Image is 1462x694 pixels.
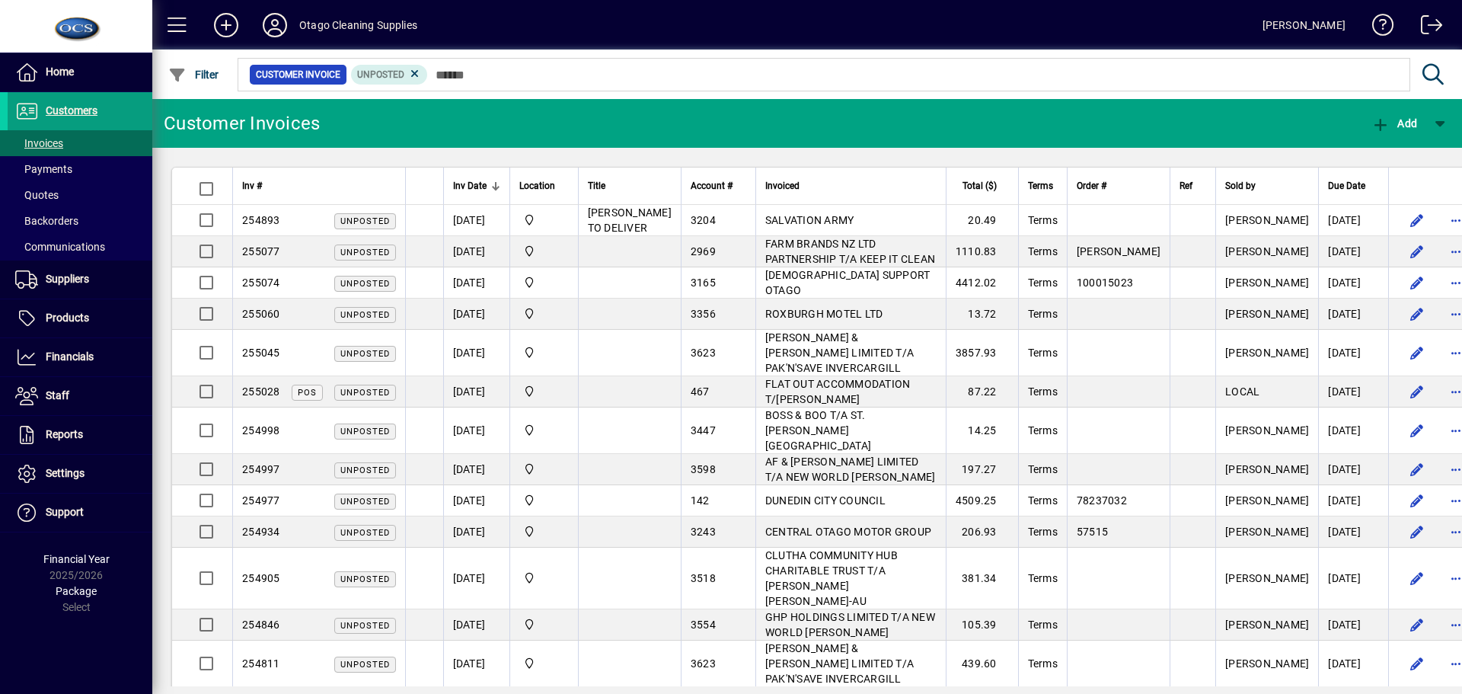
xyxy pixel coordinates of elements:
[1028,277,1058,289] span: Terms
[1404,239,1428,264] button: Edit
[946,376,1018,408] td: 87.22
[1225,385,1259,398] span: LOCAL
[1225,494,1309,507] span: [PERSON_NAME]
[242,177,262,194] span: Inv #
[765,549,898,607] span: CLUTHA COMMUNITY HUB CHARITABLE TRUST T/A [PERSON_NAME] [PERSON_NAME]-AU
[946,408,1018,454] td: 14.25
[946,454,1018,485] td: 197.27
[1318,548,1388,609] td: [DATE]
[946,236,1018,267] td: 1110.83
[691,214,716,226] span: 3204
[1404,520,1428,544] button: Edit
[946,609,1018,641] td: 105.39
[691,385,710,398] span: 467
[453,177,500,194] div: Inv Date
[1368,110,1421,137] button: Add
[1318,641,1388,687] td: [DATE]
[256,67,340,82] span: Customer Invoice
[443,299,509,330] td: [DATE]
[1225,572,1309,584] span: [PERSON_NAME]
[8,416,152,454] a: Reports
[443,454,509,485] td: [DATE]
[242,657,280,670] span: 254811
[765,177,800,194] span: Invoiced
[351,65,428,85] mat-chip: Customer Invoice Status: Unposted
[1404,379,1428,404] button: Edit
[242,424,280,437] span: 254998
[443,408,509,454] td: [DATE]
[1404,270,1428,295] button: Edit
[765,494,886,507] span: DUNEDIN CITY COUNCIL
[242,277,280,289] span: 255074
[8,299,152,337] a: Products
[8,234,152,260] a: Communications
[691,463,716,475] span: 3598
[765,331,914,374] span: [PERSON_NAME] & [PERSON_NAME] LIMITED T/A PAK'N'SAVE INVERCARGILL
[443,205,509,236] td: [DATE]
[1225,424,1309,437] span: [PERSON_NAME]
[1225,308,1309,320] span: [PERSON_NAME]
[588,177,605,194] span: Title
[946,641,1018,687] td: 439.60
[443,376,509,408] td: [DATE]
[691,619,716,631] span: 3554
[242,177,396,194] div: Inv #
[299,13,417,37] div: Otago Cleaning Supplies
[588,177,672,194] div: Title
[691,347,716,359] span: 3623
[8,338,152,376] a: Financials
[519,212,569,229] span: Head Office
[1028,214,1058,226] span: Terms
[8,377,152,415] a: Staff
[1028,463,1058,475] span: Terms
[519,570,569,587] span: Head Office
[519,461,569,478] span: Head Office
[43,553,110,565] span: Financial Year
[765,308,883,320] span: ROXBURGH MOTEL LTD
[8,455,152,493] a: Settings
[453,177,487,194] span: Inv Date
[340,621,390,631] span: Unposted
[1225,277,1309,289] span: [PERSON_NAME]
[1262,13,1345,37] div: [PERSON_NAME]
[340,388,390,398] span: Unposted
[443,485,509,517] td: [DATE]
[519,243,569,260] span: Head Office
[443,267,509,299] td: [DATE]
[1404,612,1428,637] button: Edit
[168,69,219,81] span: Filter
[691,177,746,194] div: Account #
[946,485,1018,517] td: 4509.25
[519,655,569,672] span: Head Office
[519,177,569,194] div: Location
[1179,177,1206,194] div: Ref
[443,330,509,376] td: [DATE]
[46,312,89,324] span: Products
[46,467,85,479] span: Settings
[765,378,911,405] span: FLAT OUT ACCOMMODATION T/[PERSON_NAME]
[1077,526,1108,538] span: 57515
[1028,572,1058,584] span: Terms
[1318,517,1388,548] td: [DATE]
[242,572,280,584] span: 254905
[443,641,509,687] td: [DATE]
[1404,651,1428,676] button: Edit
[765,238,935,265] span: FARM BRANDS NZ LTD PARTNERSHIP T/A KEEP IT CLEAN
[1225,526,1309,538] span: [PERSON_NAME]
[242,526,280,538] span: 254934
[46,350,94,363] span: Financials
[8,208,152,234] a: Backorders
[1077,177,1160,194] div: Order #
[765,177,937,194] div: Invoiced
[1028,347,1058,359] span: Terms
[1077,177,1106,194] span: Order #
[519,422,569,439] span: Head Office
[1318,236,1388,267] td: [DATE]
[691,245,716,257] span: 2969
[46,389,69,401] span: Staff
[8,53,152,91] a: Home
[340,497,390,507] span: Unposted
[1404,341,1428,365] button: Edit
[1028,494,1058,507] span: Terms
[15,241,105,253] span: Communications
